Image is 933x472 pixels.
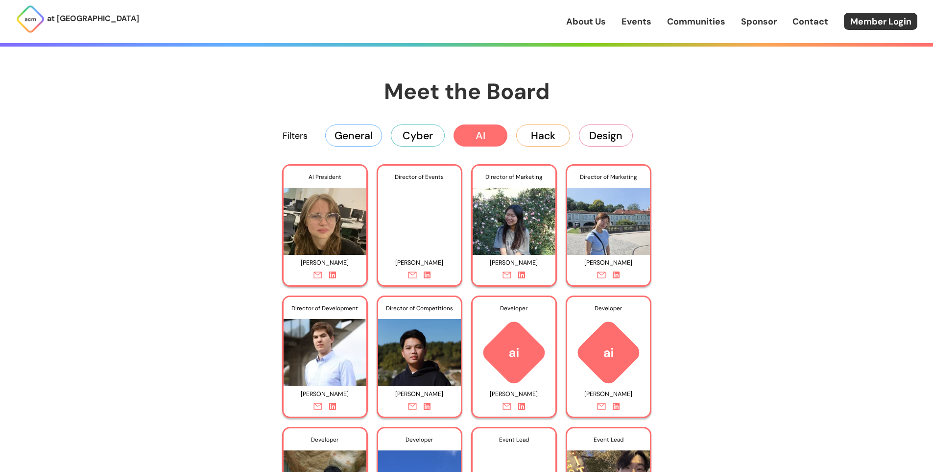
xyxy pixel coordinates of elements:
a: Events [622,15,651,28]
a: Sponsor [741,15,777,28]
a: Member Login [844,13,917,30]
div: Developer [378,428,461,451]
img: Photo of Phoebe Ng [473,180,555,255]
p: [PERSON_NAME] [572,255,646,271]
button: Cyber [391,124,445,146]
button: Hack [516,124,570,146]
img: Photo of Anya Chernova [284,180,366,255]
img: ACM Logo [16,4,45,34]
img: ACM logo [567,319,650,386]
img: Photo of Zoe Chiu [567,180,650,255]
a: Contact [792,15,828,28]
div: Event Lead [473,428,555,451]
p: [PERSON_NAME] [477,255,551,271]
img: Photo of Samuel Lee [378,311,461,386]
div: Developer [284,428,366,451]
p: [PERSON_NAME] [383,255,456,271]
button: AI [454,124,507,146]
a: About Us [566,15,606,28]
p: [PERSON_NAME] [383,387,456,402]
div: Developer [567,297,650,320]
button: General [325,124,382,146]
a: at [GEOGRAPHIC_DATA] [16,4,139,34]
div: Developer [473,297,555,320]
div: Director of Events [378,166,461,188]
div: Director of Competitions [378,297,461,320]
div: Event Lead [567,428,650,451]
img: Photo of Stephen Huang [378,180,461,255]
p: at [GEOGRAPHIC_DATA] [47,12,139,25]
div: AI President [284,166,366,188]
p: Filters [283,129,308,142]
div: Director of Marketing [567,166,650,188]
p: [PERSON_NAME] [572,387,646,402]
div: Director of Development [284,297,366,320]
img: Photo of Scott Semtner [284,311,366,386]
h1: Meet the Board [232,77,702,106]
p: [PERSON_NAME] [477,387,551,402]
button: Design [579,124,633,146]
a: Communities [667,15,725,28]
p: [PERSON_NAME] [288,255,362,271]
p: [PERSON_NAME] [288,387,362,402]
img: ACM logo [473,319,555,386]
div: Director of Marketing [473,166,555,188]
